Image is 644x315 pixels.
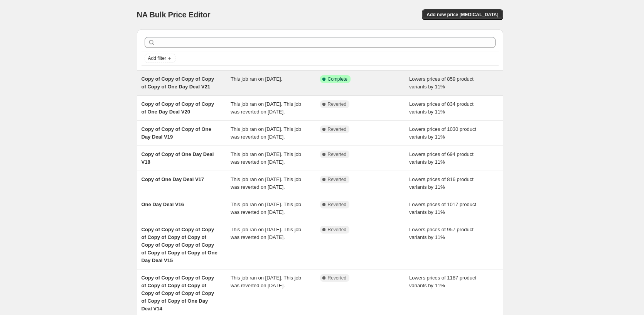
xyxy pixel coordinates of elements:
span: Lowers prices of 816 product variants by 11% [409,176,474,190]
span: This job ran on [DATE]. This job was reverted on [DATE]. [231,202,301,215]
span: Reverted [328,176,347,183]
span: Reverted [328,151,347,157]
span: Reverted [328,126,347,132]
span: This job ran on [DATE]. This job was reverted on [DATE]. [231,101,301,115]
span: Copy of Copy of Copy of Copy of Copy of One Day Deal V21 [142,76,214,90]
span: Add filter [148,55,166,61]
span: Lowers prices of 834 product variants by 11% [409,101,474,115]
span: Copy of Copy of Copy of One Day Deal V19 [142,126,211,140]
span: One Day Deal V16 [142,202,184,207]
span: Lowers prices of 957 product variants by 11% [409,227,474,240]
span: Copy of Copy of One Day Deal V18 [142,151,214,165]
span: This job ran on [DATE]. This job was reverted on [DATE]. [231,126,301,140]
span: Copy of Copy of Copy of Copy of One Day Deal V20 [142,101,214,115]
span: This job ran on [DATE]. This job was reverted on [DATE]. [231,176,301,190]
span: Copy of Copy of Copy of Copy of Copy of Copy of Copy of Copy of Copy of Copy of Copy of Copy of C... [142,227,217,263]
span: Lowers prices of 1187 product variants by 11% [409,275,476,288]
span: NA Bulk Price Editor [137,10,211,19]
span: Complete [328,76,347,82]
span: Lowers prices of 694 product variants by 11% [409,151,474,165]
span: This job ran on [DATE]. This job was reverted on [DATE]. [231,227,301,240]
span: Add new price [MEDICAL_DATA] [427,12,498,18]
span: Reverted [328,101,347,107]
button: Add filter [145,54,175,63]
span: Copy of One Day Deal V17 [142,176,204,182]
span: Reverted [328,202,347,208]
button: Add new price [MEDICAL_DATA] [422,9,503,20]
span: This job ran on [DATE]. This job was reverted on [DATE]. [231,151,301,165]
span: Lowers prices of 1030 product variants by 11% [409,126,476,140]
span: This job ran on [DATE]. This job was reverted on [DATE]. [231,275,301,288]
span: Lowers prices of 859 product variants by 11% [409,76,474,90]
span: Reverted [328,275,347,281]
span: Lowers prices of 1017 product variants by 11% [409,202,476,215]
span: Reverted [328,227,347,233]
span: Copy of Copy of Copy of Copy of Copy of Copy of Copy of Copy of Copy of Copy of Copy of Copy of C... [142,275,214,312]
span: This job ran on [DATE]. [231,76,282,82]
